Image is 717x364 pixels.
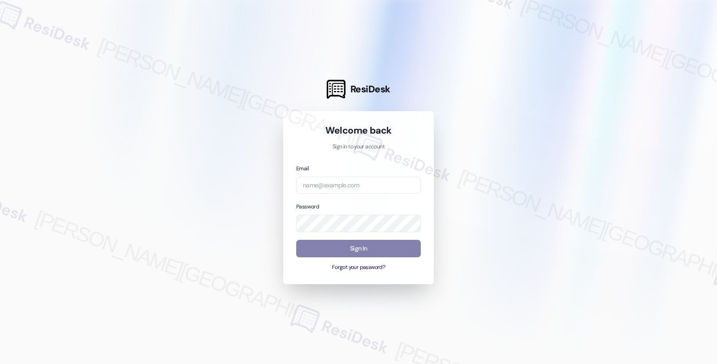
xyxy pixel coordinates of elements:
[296,203,319,210] label: Password
[296,177,421,194] input: name@example.com
[296,240,421,257] button: Sign In
[296,264,421,272] button: Forgot your password?
[296,143,421,151] p: Sign in to your account
[327,80,346,99] img: ResiDesk Logo
[296,165,309,172] label: Email
[296,124,421,137] h1: Welcome back
[350,83,390,95] span: ResiDesk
